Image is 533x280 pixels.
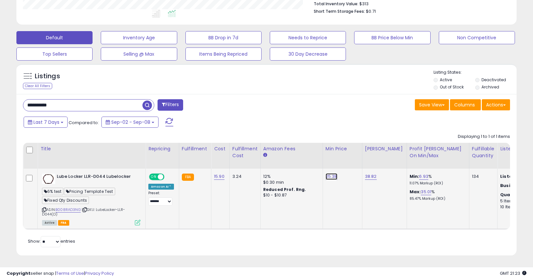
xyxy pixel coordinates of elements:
span: 6% test [42,188,63,195]
span: | SKU: LubeLocker-LLR-D044(D) [42,207,125,217]
button: Filters [158,99,183,111]
small: FBA [182,174,194,181]
a: 6.93 [419,173,428,180]
span: 2025-09-16 21:23 GMT [500,270,526,276]
button: Needs to Reprice [270,31,346,44]
a: B008RAD3NG [55,207,81,213]
button: Non Competitive [439,31,515,44]
p: 11.07% Markup (ROI) [410,181,464,186]
h5: Listings [35,72,60,81]
button: Actions [482,99,510,110]
th: The percentage added to the cost of goods (COGS) that forms the calculator for Min & Max prices. [407,143,469,169]
button: Columns [450,99,481,110]
div: Amazon AI * [148,184,174,190]
label: Archived [481,84,499,90]
button: Last 7 Days [24,117,68,128]
button: 30 Day Decrease [270,47,346,61]
div: % [410,174,464,186]
button: Selling @ Max [101,47,177,61]
div: [PERSON_NAME] [365,145,404,152]
button: Default [16,31,93,44]
div: Amazon Fees [263,145,320,152]
span: ON [150,174,158,180]
div: Fulfillment [182,145,208,152]
span: Columns [454,102,475,108]
label: Out of Stock [440,84,464,90]
div: Preset: [148,191,174,206]
span: FBA [58,220,69,226]
div: % [410,189,464,201]
span: Last 7 Days [33,119,59,125]
a: 25.38 [326,173,337,180]
div: Repricing [148,145,176,152]
div: ASIN: [42,174,140,225]
div: seller snap | | [7,271,114,277]
a: 38.82 [365,173,377,180]
a: 35.01 [421,189,431,195]
button: Save View [415,99,449,110]
span: Pricing Template Test [64,188,115,195]
a: Terms of Use [56,270,84,276]
button: Inventory Age [101,31,177,44]
b: Lube Locker LLR-D044 Lubelocker [57,174,137,181]
b: Min: [410,173,419,179]
div: Profit [PERSON_NAME] on Min/Max [410,145,466,159]
b: Reduced Prof. Rng. [263,187,306,192]
button: BB Price Below Min [354,31,430,44]
div: Title [40,145,143,152]
div: Fulfillment Cost [232,145,258,159]
button: Items Being Repriced [185,47,262,61]
span: Show: entries [28,238,75,244]
button: Top Sellers [16,47,93,61]
strong: Copyright [7,270,31,276]
span: All listings currently available for purchase on Amazon [42,220,57,226]
span: Compared to: [69,120,99,126]
label: Active [440,77,452,83]
div: Fulfillable Quantity [472,145,495,159]
span: Fixed Qty Discounts [42,196,89,204]
div: Min Price [326,145,359,152]
img: 41JWOVvzNwL._SL40_.jpg [42,174,55,184]
div: $0.30 min [263,179,318,185]
label: Deactivated [481,77,506,83]
div: 3.24 [232,174,255,179]
span: OFF [163,174,174,180]
b: Listed Price: [500,173,530,179]
p: Listing States: [434,69,517,76]
button: BB Drop in 7d [185,31,262,44]
p: 85.47% Markup (ROI) [410,196,464,201]
a: 15.90 [214,173,224,180]
div: Cost [214,145,227,152]
small: Amazon Fees. [263,152,267,158]
div: Clear All Filters [23,83,52,89]
div: 12% [263,174,318,179]
div: 134 [472,174,492,179]
button: Sep-02 - Sep-08 [101,117,159,128]
div: Displaying 1 to 1 of 1 items [458,134,510,140]
a: Privacy Policy [85,270,114,276]
b: Max: [410,189,421,195]
div: $10 - $10.87 [263,193,318,198]
span: Sep-02 - Sep-08 [111,119,150,125]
